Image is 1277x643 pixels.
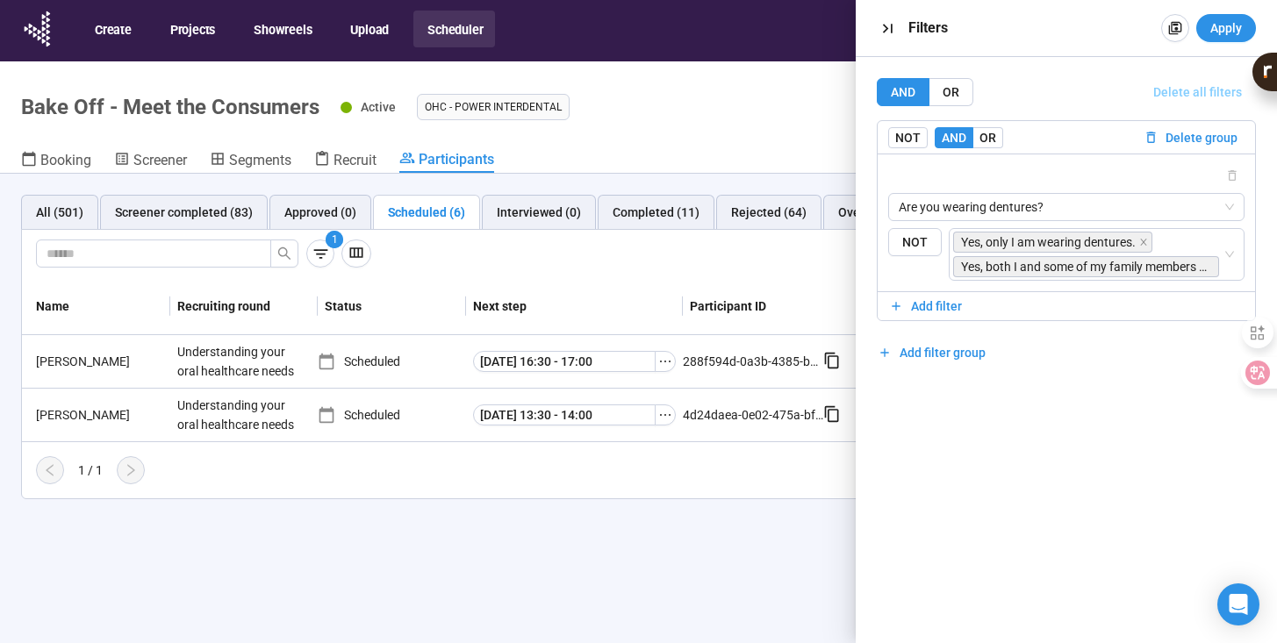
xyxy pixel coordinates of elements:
button: left [36,456,64,484]
span: AND [942,131,966,145]
th: Name [22,278,170,335]
span: search [277,246,291,261]
span: [DATE] 16:30 - 17:00 [480,352,592,371]
span: close [1139,238,1148,246]
th: Recruiting round [170,278,319,335]
div: Scheduled [318,352,466,371]
h1: Bake Off - Meet the Consumers [21,95,319,119]
div: [PERSON_NAME] [29,352,170,371]
div: Understanding your oral healthcare needs [170,389,302,441]
button: ellipsis [655,351,676,372]
span: Delete all filters [1153,82,1242,102]
div: Rejected (64) [731,203,807,222]
button: Apply [1196,14,1256,42]
button: Upload [336,11,401,47]
a: Segments [210,150,291,173]
span: 1 [332,233,338,246]
th: Next step [466,278,683,335]
span: Delete group [1166,128,1238,147]
span: Active [361,100,396,114]
span: AND [891,85,915,99]
span: Screener [133,152,187,168]
a: Screener [114,150,187,173]
div: [PERSON_NAME] [29,405,170,425]
button: ellipsis [655,404,676,425]
button: Add filter group [877,339,986,367]
span: Participants [419,151,494,168]
div: Approved (0) [284,203,356,222]
div: Open Intercom Messenger [1217,583,1259,625]
div: Scheduled [318,405,466,425]
button: Delete group [1137,127,1245,148]
th: Participant ID [683,278,860,335]
button: Projects [156,11,227,47]
span: Yes, only I am wearing dentures. [961,232,1136,252]
span: left [43,463,57,477]
button: Create [81,11,144,47]
a: Recruit [314,150,377,173]
span: right [124,463,138,477]
span: ellipsis [658,408,672,422]
div: Filters [908,18,1154,39]
button: Delete all filters [1139,78,1256,106]
a: Booking [21,150,91,173]
span: Apply [1210,18,1242,38]
span: OR [943,85,959,99]
div: Scheduled (6) [388,203,465,222]
div: Understanding your oral healthcare needs [170,335,302,388]
button: search [270,239,298,268]
span: [DATE] 13:30 - 14:00 [480,405,592,425]
span: Add filter [911,296,962,316]
button: Showreels [240,11,324,47]
div: All (501) [36,203,83,222]
div: Screener completed (83) [115,203,253,222]
span: OR [979,131,996,145]
span: ellipsis [658,354,672,368]
span: Add filter group [900,343,986,362]
span: Booking [40,152,91,168]
button: [DATE] 16:30 - 17:00 [473,351,656,372]
div: Interviewed (0) [497,203,581,222]
div: 4d24daea-0e02-475a-bf94-91daaae2d574 [683,405,823,425]
span: Yes, both I and some of my family members are wearing dentures. [961,257,1211,276]
button: [DATE] 13:30 - 14:00 [473,404,656,425]
span: Are you wearing dentures? [899,194,1234,220]
span: Segments [229,152,291,168]
span: Yes, both I and some of my family members are wearing dentures. [953,256,1219,277]
div: Completed (11) [613,203,699,222]
div: 1 / 1 [78,461,103,480]
button: Add filter [878,292,1255,320]
th: Status [318,278,466,335]
span: Yes, only I am wearing dentures. [953,232,1152,253]
sup: 1 [326,231,343,248]
a: Participants [399,150,494,173]
div: Overquota (337) [838,203,929,222]
div: 288f594d-0a3b-4385-b964-bf2827edf132 [683,352,823,371]
span: OHC - Power Interdental [425,98,562,116]
button: right [117,456,145,484]
button: Scheduler [413,11,495,47]
span: Recruit [334,152,377,168]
